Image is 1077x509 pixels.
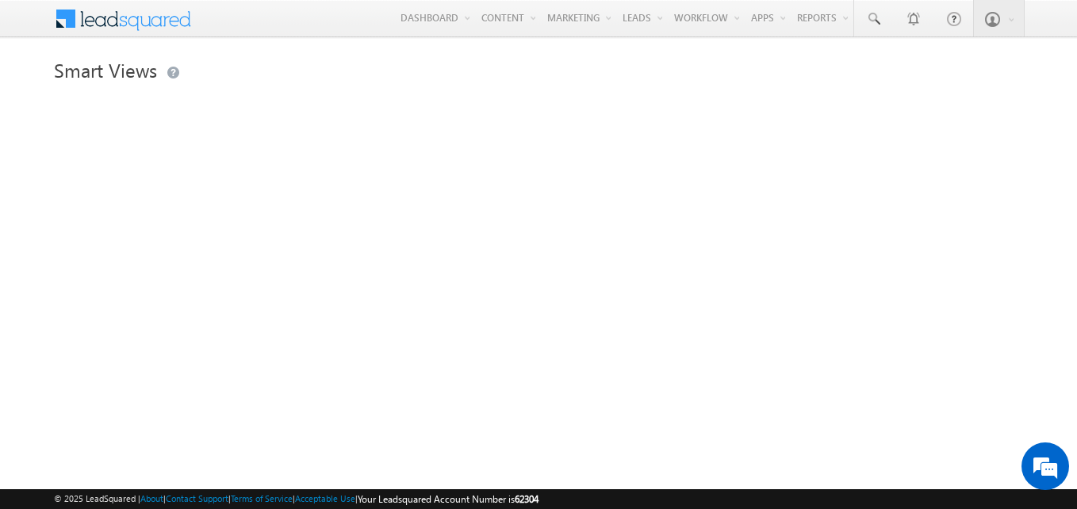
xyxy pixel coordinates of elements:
span: © 2025 LeadSquared | | | | | [54,492,538,507]
span: Smart Views [54,57,157,82]
a: Terms of Service [231,493,293,503]
a: Acceptable Use [295,493,355,503]
a: Contact Support [166,493,228,503]
span: Your Leadsquared Account Number is [358,493,538,505]
span: 62304 [515,493,538,505]
a: About [140,493,163,503]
